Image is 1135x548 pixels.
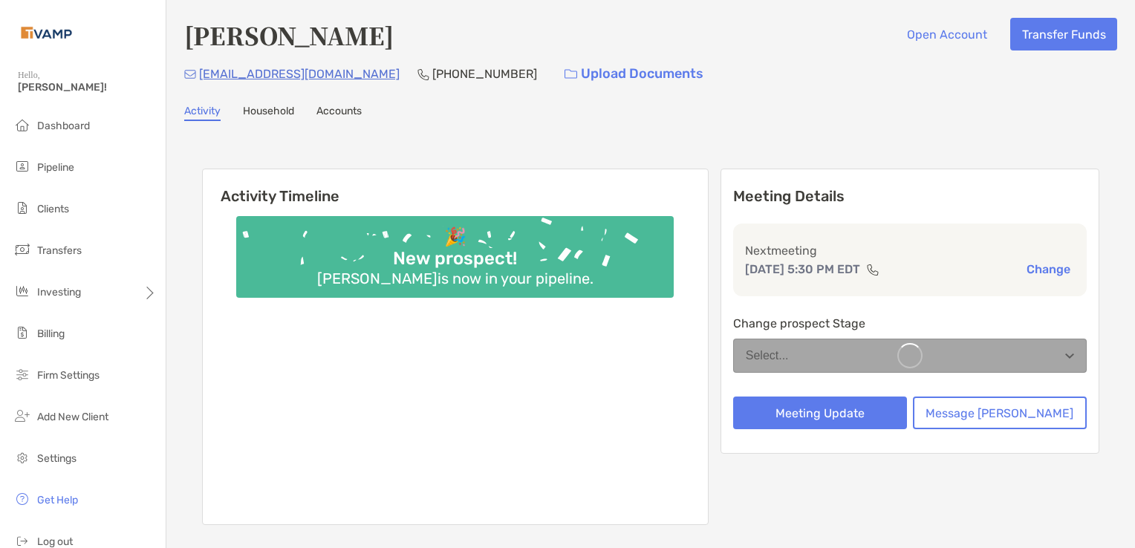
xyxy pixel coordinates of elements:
[37,286,81,299] span: Investing
[37,452,77,465] span: Settings
[733,397,907,429] button: Meeting Update
[1010,18,1117,50] button: Transfer Funds
[895,18,998,50] button: Open Account
[203,169,708,205] h6: Activity Timeline
[417,68,429,80] img: Phone Icon
[13,157,31,175] img: pipeline icon
[387,248,523,270] div: New prospect!
[13,448,31,466] img: settings icon
[565,69,577,79] img: button icon
[37,494,78,506] span: Get Help
[311,270,599,287] div: [PERSON_NAME] is now in your pipeline.
[37,120,90,132] span: Dashboard
[184,105,221,121] a: Activity
[1022,261,1075,277] button: Change
[37,535,73,548] span: Log out
[18,6,75,59] img: Zoe Logo
[37,161,74,174] span: Pipeline
[13,324,31,342] img: billing icon
[13,199,31,217] img: clients icon
[37,411,108,423] span: Add New Client
[913,397,1087,429] button: Message [PERSON_NAME]
[432,65,537,83] p: [PHONE_NUMBER]
[199,65,400,83] p: [EMAIL_ADDRESS][DOMAIN_NAME]
[555,58,713,90] a: Upload Documents
[18,81,157,94] span: [PERSON_NAME]!
[866,264,879,275] img: communication type
[13,241,31,258] img: transfers icon
[37,244,82,257] span: Transfers
[733,314,1087,333] p: Change prospect Stage
[243,105,294,121] a: Household
[13,490,31,508] img: get-help icon
[745,260,860,278] p: [DATE] 5:30 PM EDT
[13,282,31,300] img: investing icon
[438,226,472,248] div: 🎉
[37,369,100,382] span: Firm Settings
[316,105,362,121] a: Accounts
[184,18,394,52] h4: [PERSON_NAME]
[37,203,69,215] span: Clients
[733,187,1087,206] p: Meeting Details
[13,407,31,425] img: add_new_client icon
[13,365,31,383] img: firm-settings icon
[184,70,196,79] img: Email Icon
[745,241,1075,260] p: Next meeting
[37,327,65,340] span: Billing
[13,116,31,134] img: dashboard icon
